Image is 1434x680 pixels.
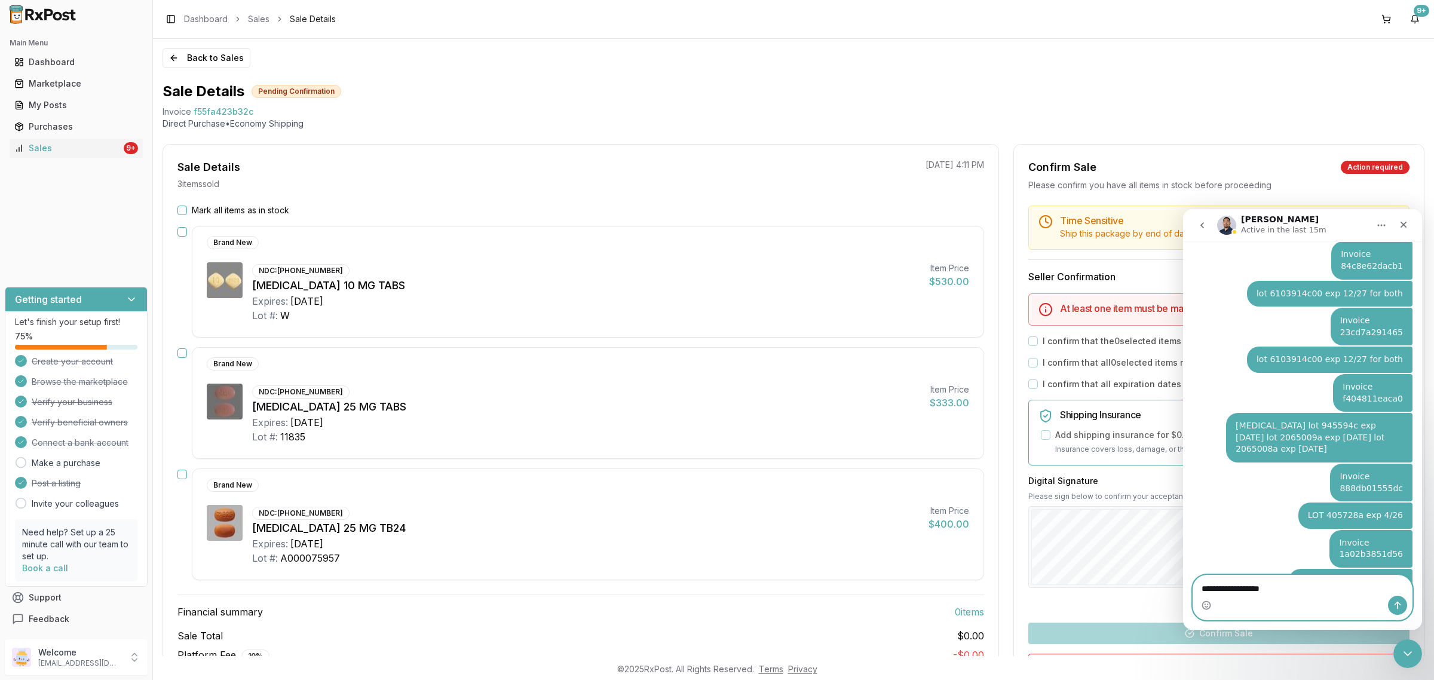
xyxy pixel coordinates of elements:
span: $0.00 [957,629,984,643]
label: Mark all items as in stock [192,204,289,216]
label: Add shipping insurance for $0.00 ( 1.5 % of order value) [1055,429,1283,441]
div: Pending Confirmation [252,85,341,98]
h3: Digital Signature [1028,475,1410,487]
button: 9+ [1405,10,1424,29]
div: Brand New [207,479,259,492]
div: Please confirm you have all items in stock before proceeding [1028,179,1410,191]
button: Purchases [5,117,148,136]
p: Welcome [38,647,121,658]
div: $400.00 [929,517,969,531]
a: Invite your colleagues [32,498,119,510]
div: Lot #: [252,308,278,323]
h2: Main Menu [10,38,143,48]
div: Item Price [929,262,969,274]
span: f55fa423b32c [194,106,253,118]
span: Browse the marketplace [32,376,128,388]
div: [MEDICAL_DATA] 25 MG TB24 [252,520,919,537]
span: Verify your business [32,396,112,408]
div: 9+ [124,142,138,154]
h5: Shipping Insurance [1060,410,1399,419]
button: Support [5,587,148,608]
div: A000075957 [280,551,340,565]
div: 11835 [280,430,305,444]
div: Marketplace [14,78,138,90]
div: $333.00 [930,396,969,410]
p: [DATE] 4:11 PM [926,159,984,171]
div: NDC: [PHONE_NUMBER] [252,385,350,399]
a: Sales [248,13,269,25]
a: Dashboard [184,13,228,25]
label: I confirm that the 0 selected items are in stock and ready to ship [1043,335,1309,347]
span: 0 item s [955,605,984,619]
a: Privacy [788,664,817,674]
div: Sales [14,142,121,154]
p: Insurance covers loss, damage, or theft during transit. [1055,443,1399,455]
a: Dashboard [10,51,143,73]
span: Sale Details [290,13,336,25]
span: Platform Fee [177,648,269,663]
img: Farxiga 10 MG TABS [207,262,243,298]
h3: Getting started [15,292,82,307]
a: Marketplace [10,73,143,94]
button: Back to Sales [163,48,250,68]
iframe: Intercom live chat [1393,639,1422,668]
div: Item Price [930,384,969,396]
div: [MEDICAL_DATA] 25 MG TABS [252,399,920,415]
img: User avatar [12,648,31,667]
div: Lot #: [252,430,278,444]
label: I confirm that all 0 selected items match the listed condition [1043,357,1289,369]
div: [MEDICAL_DATA] 10 MG TABS [252,277,920,294]
h5: Time Sensitive [1060,216,1399,225]
div: My Posts [14,99,138,111]
button: My Posts [5,96,148,115]
a: Book a call [22,563,68,573]
button: Feedback [5,608,148,630]
div: Brand New [207,357,259,370]
span: Post a listing [32,477,81,489]
p: Please sign below to confirm your acceptance of this order [1028,492,1410,501]
h5: At least one item must be marked as in stock to confirm the sale. [1060,304,1399,313]
div: $530.00 [929,274,969,289]
img: Myrbetriq 25 MG TB24 [207,505,243,541]
div: Lot #: [252,551,278,565]
p: 3 item s sold [177,178,219,190]
h3: Seller Confirmation [1028,269,1410,284]
button: Sales9+ [5,139,148,158]
div: Action required [1341,161,1410,174]
div: Dashboard [14,56,138,68]
div: Confirm Sale [1028,159,1096,176]
img: Movantik 25 MG TABS [207,384,243,419]
div: Purchases [14,121,138,133]
button: Dashboard [5,53,148,72]
div: Brand New [207,236,259,249]
div: [DATE] [290,537,323,551]
div: [DATE] [290,415,323,430]
div: Expires: [252,415,288,430]
span: Feedback [29,613,69,625]
span: Create your account [32,356,113,367]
